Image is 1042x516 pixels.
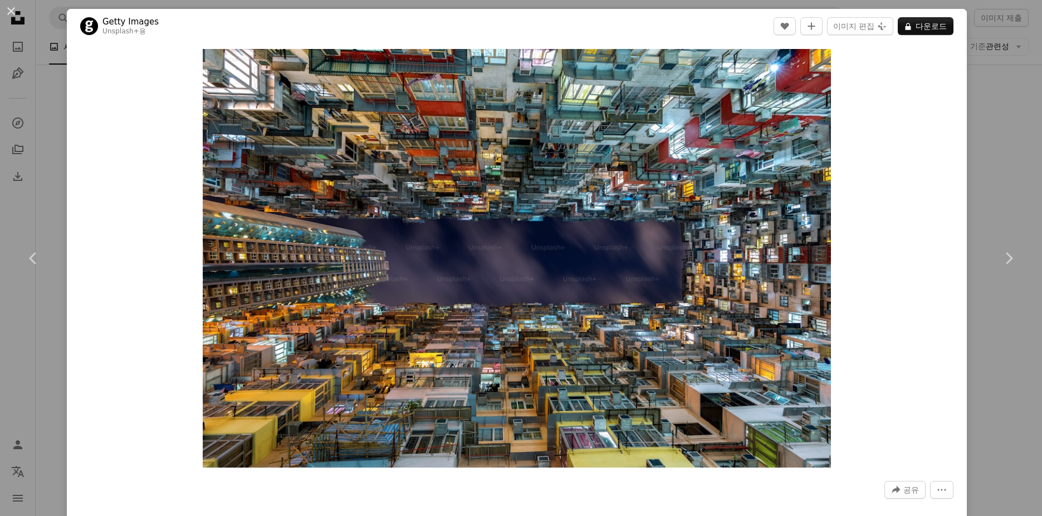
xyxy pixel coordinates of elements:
button: 다운로드 [898,17,953,35]
button: 좋아요 [774,17,796,35]
button: 이미지 편집 [827,17,893,35]
span: 공유 [903,481,919,498]
button: 더 많은 작업 [930,481,953,499]
a: 다음 [975,205,1042,312]
div: 용 [102,27,159,36]
a: Unsplash+ [102,27,139,35]
a: Getty Images [102,16,159,27]
img: 밤에 오래된 건물, 홍콩. [203,49,831,468]
button: 컬렉션에 추가 [800,17,823,35]
img: Getty Images의 프로필로 이동 [80,17,98,35]
button: 이 이미지 공유 [884,481,926,499]
button: 이 이미지 확대 [203,49,831,468]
